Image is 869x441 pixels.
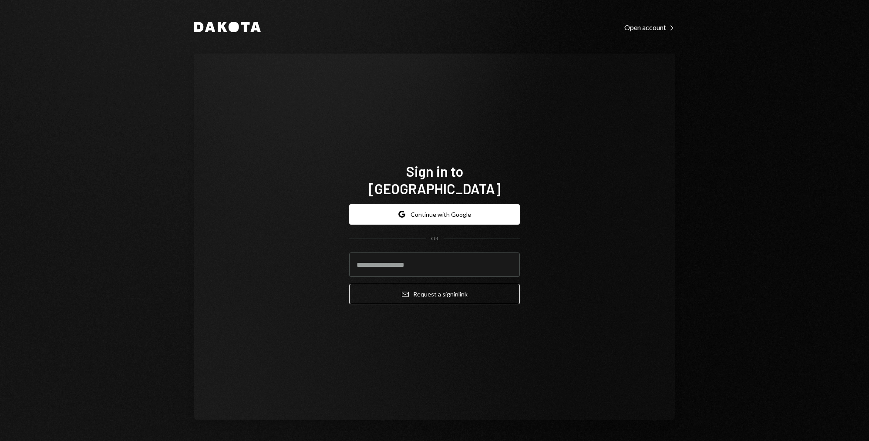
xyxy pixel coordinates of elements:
a: Open account [624,22,675,32]
h1: Sign in to [GEOGRAPHIC_DATA] [349,162,520,197]
button: Continue with Google [349,204,520,225]
div: Open account [624,23,675,32]
div: OR [431,235,438,242]
button: Request a signinlink [349,284,520,304]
